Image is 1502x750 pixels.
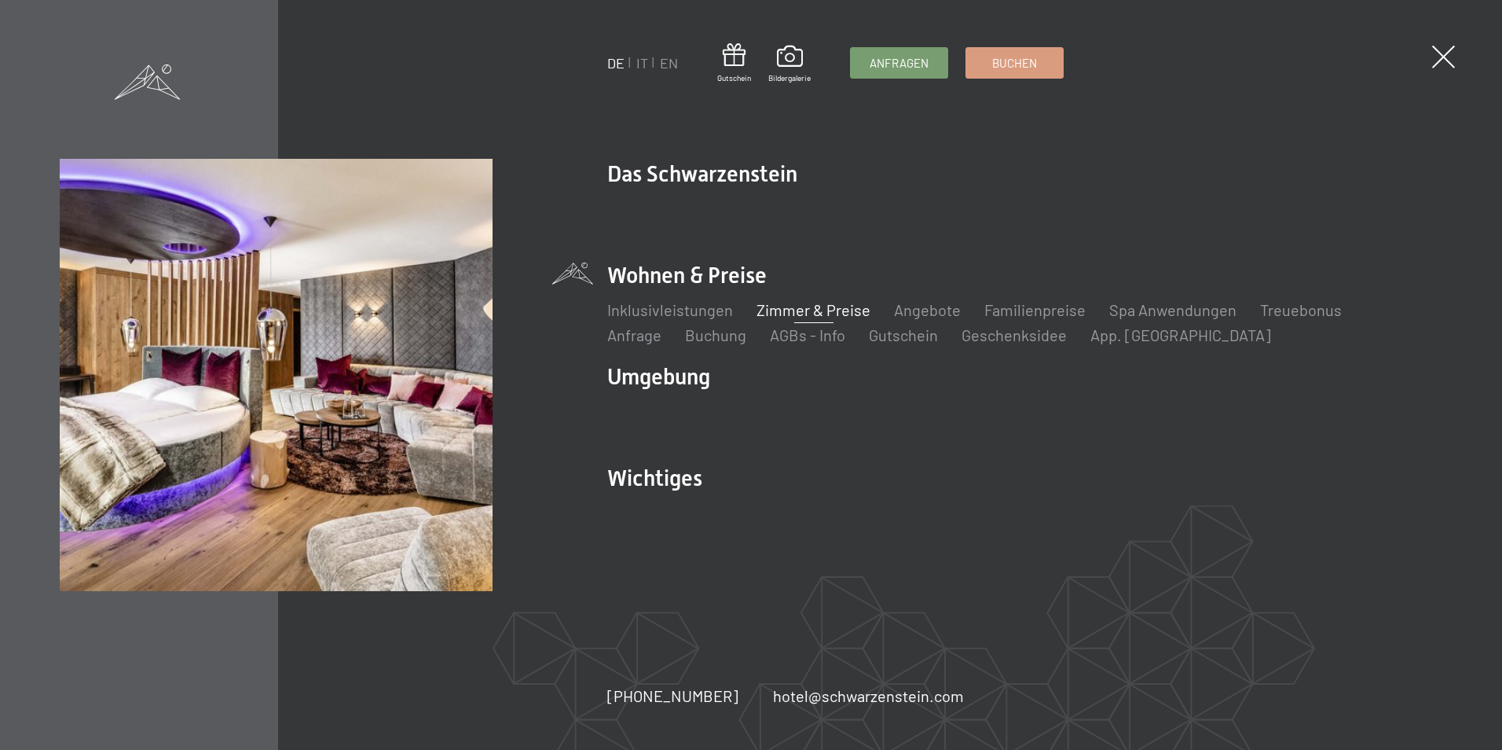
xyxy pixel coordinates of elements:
a: AGBs - Info [770,325,845,344]
a: Anfrage [607,325,661,344]
span: Gutschein [717,72,751,83]
span: Bildergalerie [768,72,811,83]
span: Anfragen [870,55,929,72]
a: [PHONE_NUMBER] [607,685,738,707]
a: hotel@schwarzenstein.com [773,685,964,707]
a: Zimmer & Preise [756,300,870,319]
a: Bildergalerie [768,46,811,83]
span: [PHONE_NUMBER] [607,686,738,705]
span: Buchen [992,55,1037,72]
a: Buchen [966,48,1063,78]
a: Treuebonus [1260,300,1342,319]
a: Familienpreise [984,300,1086,319]
a: IT [636,54,648,72]
a: Gutschein [717,43,751,83]
a: Geschenksidee [962,325,1067,344]
a: App. [GEOGRAPHIC_DATA] [1090,325,1271,344]
a: Inklusivleistungen [607,300,733,319]
a: EN [660,54,678,72]
a: Spa Anwendungen [1109,300,1236,319]
a: DE [607,54,625,72]
a: Anfragen [851,48,947,78]
a: Buchung [685,325,746,344]
a: Gutschein [869,325,938,344]
a: Angebote [894,300,961,319]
